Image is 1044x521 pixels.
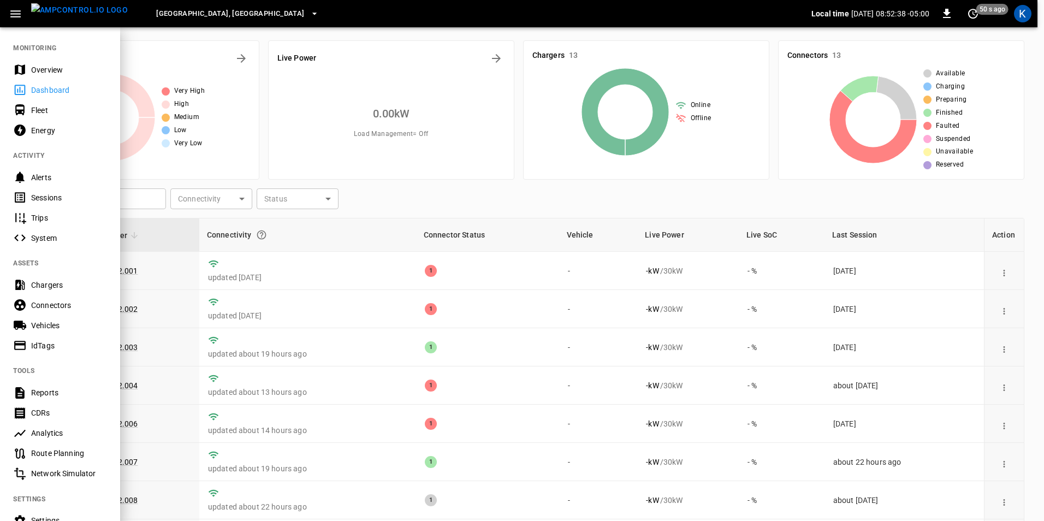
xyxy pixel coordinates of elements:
div: Overview [31,64,107,75]
div: Trips [31,212,107,223]
div: Reports [31,387,107,398]
div: Alerts [31,172,107,183]
button: set refresh interval [964,5,982,22]
div: Vehicles [31,320,107,331]
div: Sessions [31,192,107,203]
div: Dashboard [31,85,107,96]
div: Analytics [31,428,107,439]
div: Fleet [31,105,107,116]
div: Route Planning [31,448,107,459]
div: IdTags [31,340,107,351]
div: Chargers [31,280,107,291]
div: CDRs [31,407,107,418]
div: profile-icon [1014,5,1031,22]
div: Connectors [31,300,107,311]
div: Network Simulator [31,468,107,479]
div: System [31,233,107,244]
img: ampcontrol.io logo [31,3,128,17]
p: Local time [811,8,849,19]
span: 50 s ago [976,4,1009,15]
span: [GEOGRAPHIC_DATA], [GEOGRAPHIC_DATA] [156,8,304,20]
div: Energy [31,125,107,136]
p: [DATE] 08:52:38 -05:00 [851,8,929,19]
